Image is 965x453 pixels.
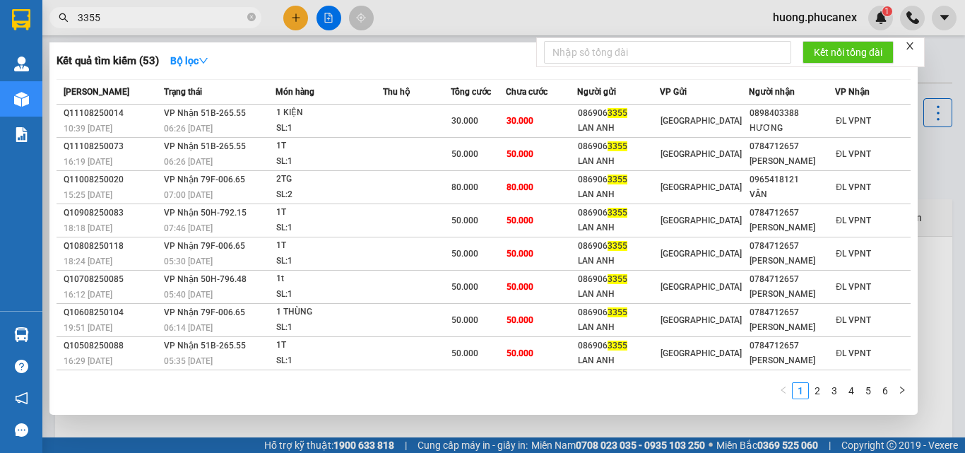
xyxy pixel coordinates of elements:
[507,216,533,225] span: 50.000
[793,383,808,399] a: 1
[507,315,533,325] span: 50.000
[164,290,213,300] span: 05:40 [DATE]
[661,182,742,192] span: [GEOGRAPHIC_DATA]
[164,208,247,218] span: VP Nhận 50H-792.15
[15,392,28,405] span: notification
[451,182,478,192] span: 80.000
[843,382,860,399] li: 4
[836,216,871,225] span: ĐL VPNT
[578,320,658,335] div: LAN ANH
[15,423,28,437] span: message
[578,172,658,187] div: 086906
[578,154,658,169] div: LAN ANH
[64,323,112,333] span: 19:51 [DATE]
[836,116,871,126] span: ĐL VPNT
[578,372,658,387] div: 086906
[750,272,834,287] div: 0784712657
[276,271,382,287] div: 1t
[894,382,911,399] button: right
[164,223,213,233] span: 07:46 [DATE]
[64,239,160,254] div: Q10808250118
[64,372,160,387] div: Q10508250120
[578,353,658,368] div: LAN ANH
[578,254,658,269] div: LAN ANH
[164,241,245,251] span: VP Nhận 79F-006.65
[578,305,658,320] div: 086906
[170,55,208,66] strong: Bộ lọc
[507,348,533,358] span: 50.000
[451,216,478,225] span: 50.000
[836,182,871,192] span: ĐL VPNT
[247,13,256,21] span: close-circle
[164,307,245,317] span: VP Nhận 79F-006.65
[507,249,533,259] span: 50.000
[164,108,246,118] span: VP Nhận 51B-265.55
[64,190,112,200] span: 15:25 [DATE]
[779,386,788,394] span: left
[826,382,843,399] li: 3
[608,307,627,317] span: 3355
[661,249,742,259] span: [GEOGRAPHIC_DATA]
[164,124,213,134] span: 06:26 [DATE]
[506,87,547,97] span: Chưa cước
[750,353,834,368] div: [PERSON_NAME]
[792,382,809,399] li: 1
[276,254,382,269] div: SL: 1
[578,187,658,202] div: LAN ANH
[661,149,742,159] span: [GEOGRAPHIC_DATA]
[164,257,213,266] span: 05:30 [DATE]
[749,87,795,97] span: Người nhận
[451,249,478,259] span: 50.000
[64,106,160,121] div: Q11108250014
[750,121,834,136] div: HƯƠNG
[383,87,410,97] span: Thu hộ
[64,272,160,287] div: Q10708250085
[276,238,382,254] div: 1T
[836,348,871,358] span: ĐL VPNT
[64,139,160,154] div: Q11108250073
[809,382,826,399] li: 2
[451,282,478,292] span: 50.000
[810,383,825,399] a: 2
[608,341,627,351] span: 3355
[159,49,220,72] button: Bộ lọcdown
[577,87,616,97] span: Người gửi
[661,116,742,126] span: [GEOGRAPHIC_DATA]
[276,87,314,97] span: Món hàng
[14,92,29,107] img: warehouse-icon
[199,56,208,66] span: down
[276,139,382,154] div: 1T
[750,206,834,220] div: 0784712657
[507,182,533,192] span: 80.000
[164,190,213,200] span: 07:00 [DATE]
[803,41,894,64] button: Kết nối tổng đài
[836,149,871,159] span: ĐL VPNT
[661,348,742,358] span: [GEOGRAPHIC_DATA]
[14,57,29,71] img: warehouse-icon
[544,41,791,64] input: Nhập số tổng đài
[64,290,112,300] span: 16:12 [DATE]
[775,382,792,399] li: Previous Page
[276,320,382,336] div: SL: 1
[164,341,246,351] span: VP Nhận 51B-265.55
[164,274,247,284] span: VP Nhận 50H-796.48
[750,154,834,169] div: [PERSON_NAME]
[64,206,160,220] div: Q10908250083
[164,87,202,97] span: Trạng thái
[750,139,834,154] div: 0784712657
[164,175,245,184] span: VP Nhận 79F-006.65
[578,239,658,254] div: 086906
[750,339,834,353] div: 0784712657
[276,305,382,320] div: 1 THÙNG
[64,257,112,266] span: 18:24 [DATE]
[247,11,256,25] span: close-circle
[860,382,877,399] li: 5
[507,282,533,292] span: 50.000
[578,220,658,235] div: LAN ANH
[608,108,627,118] span: 3355
[164,157,213,167] span: 06:26 [DATE]
[64,124,112,134] span: 10:39 [DATE]
[843,383,859,399] a: 4
[750,220,834,235] div: [PERSON_NAME]
[578,121,658,136] div: LAN ANH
